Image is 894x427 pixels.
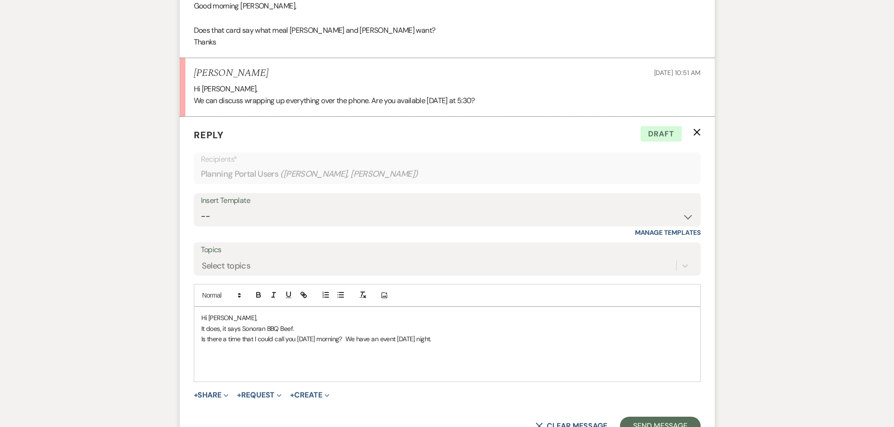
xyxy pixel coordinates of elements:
[194,83,701,95] p: Hi [PERSON_NAME],
[201,165,694,183] div: Planning Portal Users
[201,153,694,165] p: Recipients*
[194,391,229,399] button: Share
[641,126,682,142] span: Draft
[201,194,694,208] div: Insert Template
[237,391,282,399] button: Request
[635,228,701,237] a: Manage Templates
[290,391,329,399] button: Create
[194,24,701,37] p: Does that card say what meal [PERSON_NAME] and [PERSON_NAME] want?
[201,323,693,334] p: It does, it says Sonoran BBQ Beef.
[201,243,694,257] label: Topics
[654,68,701,77] span: [DATE] 10:51 AM
[290,391,294,399] span: +
[202,260,251,272] div: Select topics
[201,334,693,344] p: Is there a time that I could call you [DATE] morning? We have an event [DATE] night.
[194,67,268,79] h5: [PERSON_NAME]
[194,36,701,48] p: Thanks
[194,95,701,107] p: We can discuss wrapping up everything over the phone. Are you available [DATE] at 5:30?
[201,313,693,323] p: Hi [PERSON_NAME],
[280,168,418,180] span: ( [PERSON_NAME], [PERSON_NAME] )
[237,391,241,399] span: +
[194,129,224,141] span: Reply
[194,391,198,399] span: +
